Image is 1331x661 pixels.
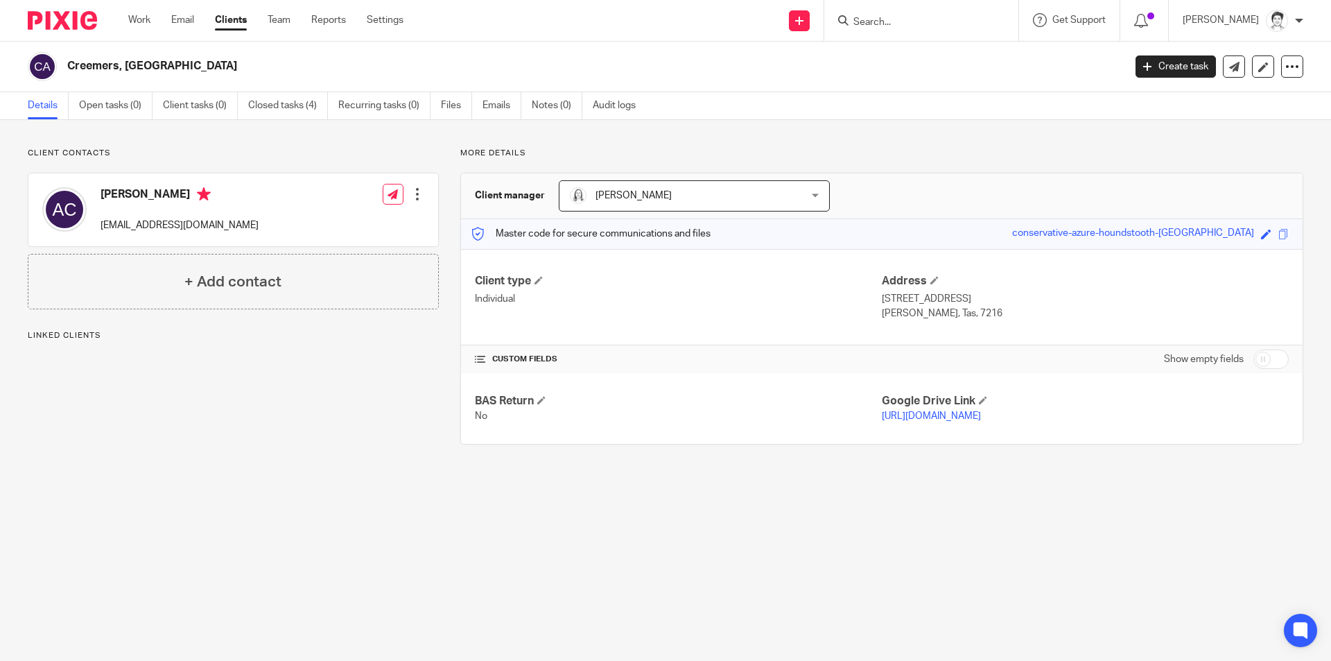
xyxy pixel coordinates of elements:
[570,187,586,204] img: Eleanor%20Shakeshaft.jpg
[268,13,290,27] a: Team
[593,92,646,119] a: Audit logs
[163,92,238,119] a: Client tasks (0)
[852,17,977,29] input: Search
[338,92,430,119] a: Recurring tasks (0)
[882,411,981,421] a: [URL][DOMAIN_NAME]
[595,191,672,200] span: [PERSON_NAME]
[79,92,153,119] a: Open tasks (0)
[460,148,1303,159] p: More details
[1136,55,1216,78] a: Create task
[248,92,328,119] a: Closed tasks (4)
[28,11,97,30] img: Pixie
[441,92,472,119] a: Files
[475,411,487,421] span: No
[482,92,521,119] a: Emails
[67,59,905,74] h2: Creemers, [GEOGRAPHIC_DATA]
[475,354,882,365] h4: CUSTOM FIELDS
[215,13,247,27] a: Clients
[28,148,439,159] p: Client contacts
[475,292,882,306] p: Individual
[28,52,57,81] img: svg%3E
[882,394,1289,409] h4: Google Drive Link
[311,13,346,27] a: Reports
[475,189,545,203] h3: Client manager
[1052,15,1106,25] span: Get Support
[197,187,211,201] i: Primary
[882,274,1289,289] h4: Address
[1266,10,1288,32] img: Julie%20Wainwright.jpg
[1012,226,1254,242] div: conservative-azure-houndstooth-[GEOGRAPHIC_DATA]
[128,13,150,27] a: Work
[882,307,1289,320] p: [PERSON_NAME], Tas, 7216
[171,13,194,27] a: Email
[882,292,1289,306] p: [STREET_ADDRESS]
[532,92,582,119] a: Notes (0)
[1164,352,1244,366] label: Show empty fields
[471,227,711,241] p: Master code for secure communications and files
[101,187,259,205] h4: [PERSON_NAME]
[184,271,281,293] h4: + Add contact
[475,394,882,409] h4: BAS Return
[1183,13,1259,27] p: [PERSON_NAME]
[101,218,259,232] p: [EMAIL_ADDRESS][DOMAIN_NAME]
[42,187,87,232] img: svg%3E
[367,13,403,27] a: Settings
[475,274,882,289] h4: Client type
[28,92,69,119] a: Details
[28,330,439,341] p: Linked clients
